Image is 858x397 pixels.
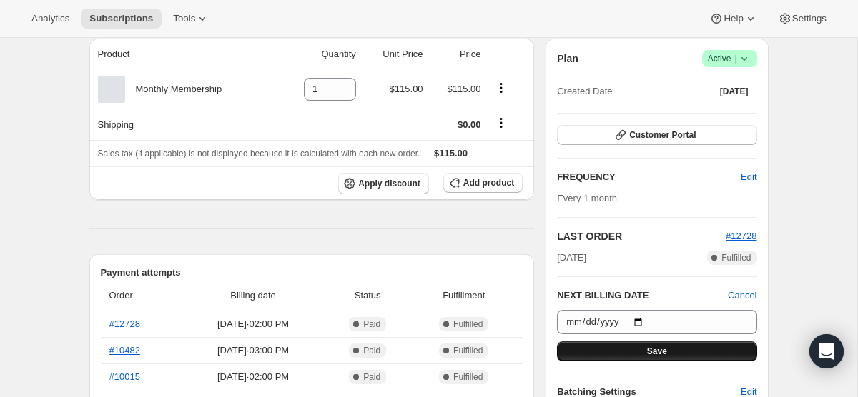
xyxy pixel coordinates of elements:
span: Edit [741,170,756,184]
button: Edit [732,166,765,189]
span: Apply discount [358,178,420,189]
button: Save [557,341,756,361]
span: Billing date [184,288,322,303]
th: Order [101,280,181,311]
span: Analytics [31,13,69,24]
span: Paid [363,371,380,383]
div: Monthly Membership [125,82,222,96]
h2: LAST ORDER [557,229,726,243]
span: $115.00 [434,148,468,159]
th: Quantity [277,39,360,70]
span: Fulfilled [453,371,483,383]
button: Settings [769,9,835,29]
span: $115.00 [390,84,423,94]
span: [DATE] [720,86,749,97]
span: Paid [363,318,380,330]
span: Every 1 month [557,193,617,203]
span: Tools [173,13,195,24]
div: Open Intercom Messenger [809,334,844,368]
button: Shipping actions [490,115,513,131]
span: Active [708,51,751,66]
button: Analytics [23,9,78,29]
button: Tools [164,9,218,29]
button: Customer Portal [557,125,756,145]
h2: Payment attempts [101,266,523,280]
th: Product [89,39,277,70]
th: Shipping [89,109,277,140]
button: Add product [443,173,523,193]
span: Settings [792,13,827,24]
span: Save [647,346,667,357]
span: Subscriptions [89,13,153,24]
h2: Plan [557,51,578,66]
span: Fulfilled [721,252,751,263]
span: $115.00 [448,84,481,94]
span: | [734,53,736,64]
button: Product actions [490,80,513,96]
th: Price [428,39,485,70]
button: Apply discount [338,173,429,194]
span: [DATE] · 02:00 PM [184,317,322,331]
span: [DATE] · 03:00 PM [184,343,322,358]
a: #12728 [109,318,140,329]
span: Fulfilled [453,345,483,356]
a: #12728 [726,231,756,241]
a: #10482 [109,345,140,356]
th: Unit Price [360,39,428,70]
span: [DATE] · 02:00 PM [184,370,322,384]
h2: FREQUENCY [557,170,741,184]
span: [DATE] [557,251,586,265]
span: Help [724,13,743,24]
button: Cancel [728,288,756,303]
span: Created Date [557,84,612,99]
span: Sales tax (if applicable) is not displayed because it is calculated with each new order. [98,149,420,159]
button: [DATE] [711,81,757,101]
span: Customer Portal [629,129,696,141]
span: Fulfilled [453,318,483,330]
span: $0.00 [458,119,481,130]
button: Help [701,9,766,29]
span: Paid [363,345,380,356]
span: Fulfillment [413,288,514,303]
button: #12728 [726,229,756,243]
span: Add product [463,177,514,189]
h2: NEXT BILLING DATE [557,288,728,303]
a: #10015 [109,371,140,382]
button: Subscriptions [81,9,162,29]
span: Status [330,288,405,303]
